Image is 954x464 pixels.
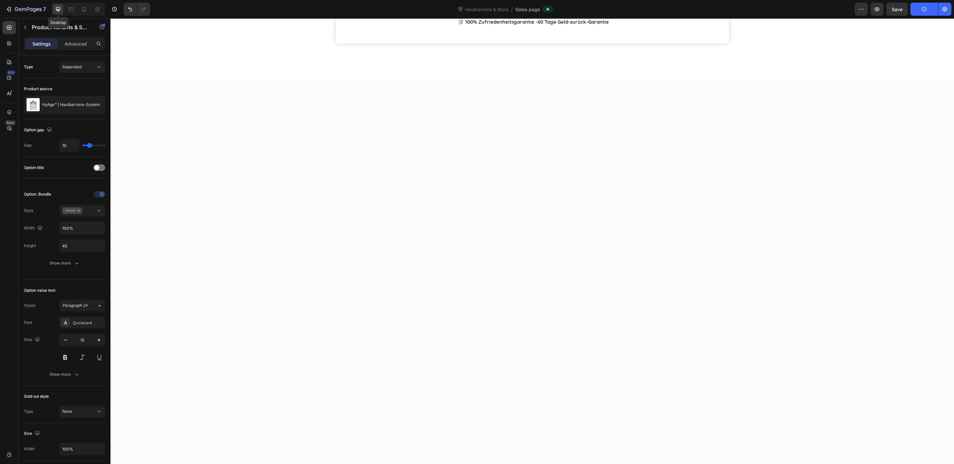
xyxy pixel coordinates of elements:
div: Option gap [24,126,53,135]
div: Option: Bundle [24,191,51,197]
button: Show more [24,369,105,380]
input: Auto [60,222,105,234]
span: Separated [62,64,82,69]
p: Settings [32,40,51,47]
button: Separated [59,61,105,73]
div: Gap [24,142,31,148]
button: Show more [24,257,105,269]
span: Hautbarriere & More [464,6,510,13]
div: Show more [50,260,80,266]
div: Styles [24,303,35,308]
div: Type [24,409,33,414]
div: Undo/Redo [124,3,150,16]
input: Auto [60,443,105,455]
span: Paragraph 2* [62,303,88,308]
button: None [59,406,105,417]
img: product feature img [27,98,40,111]
div: Sold out style [24,393,49,399]
div: Width [24,224,44,233]
div: Style [24,208,33,214]
div: Option value text [24,287,55,293]
div: Height [24,243,36,249]
p: Product Variants & Swatches [32,23,88,31]
div: Quicksand [73,320,104,326]
div: Size [24,335,41,344]
button: Save [886,3,908,16]
span: None [62,409,72,414]
div: Option title [24,165,44,171]
div: Type [24,64,33,70]
iframe: Design area [110,18,954,464]
div: Beta [5,120,16,125]
button: 7 [3,3,49,16]
span: / [511,6,513,13]
div: Size [24,429,41,438]
div: Product source [24,86,52,92]
p: Advanced [65,40,87,47]
span: Sales page [515,6,540,13]
input: Auto [60,240,105,252]
p: HyAge™ | Hautbarriere-System [42,102,100,107]
p: 7 [43,5,46,13]
div: 450 [6,70,16,75]
div: Show more [50,371,80,378]
div: Width [24,446,35,452]
div: Font [24,320,32,326]
button: Paragraph 2* [59,300,105,311]
span: Save [892,7,903,12]
input: Auto [60,139,79,151]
